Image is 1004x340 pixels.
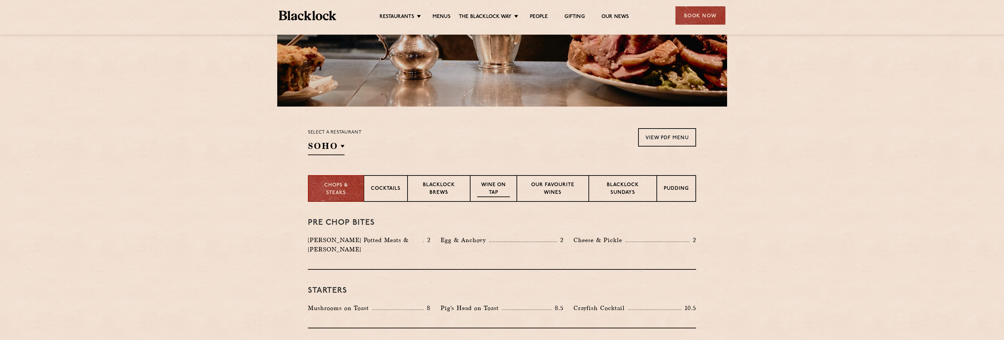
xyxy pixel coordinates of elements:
a: Restaurants [380,14,414,21]
p: Cocktails [371,185,401,193]
h2: SOHO [308,140,345,155]
p: [PERSON_NAME] Potted Meats & [PERSON_NAME] [308,235,423,254]
a: Our News [601,14,629,21]
p: 2 [689,236,696,244]
p: Our favourite wines [524,181,581,197]
h3: Pre Chop Bites [308,218,696,227]
p: Blacklock Sundays [596,181,650,197]
p: 8.5 [551,304,563,312]
p: Mushrooms on Toast [308,303,372,313]
p: Egg & Anchovy [441,235,489,245]
p: Cheese & Pickle [573,235,625,245]
a: The Blacklock Way [459,14,511,21]
a: Gifting [564,14,584,21]
p: Select a restaurant [308,128,362,137]
p: 2 [557,236,563,244]
a: People [530,14,548,21]
a: View PDF Menu [638,128,696,147]
p: 8 [424,304,431,312]
p: Pudding [664,185,689,193]
p: 10.5 [681,304,696,312]
a: Menus [433,14,451,21]
p: Chops & Steaks [315,182,357,197]
p: Crayfish Cocktail [573,303,628,313]
h3: Starters [308,286,696,295]
p: Pig's Head on Toast [441,303,502,313]
p: Blacklock Brews [415,181,463,197]
div: Book Now [675,6,725,25]
p: 2 [424,236,431,244]
img: BL_Textured_Logo-footer-cropped.svg [279,11,337,20]
p: Wine on Tap [477,181,510,197]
